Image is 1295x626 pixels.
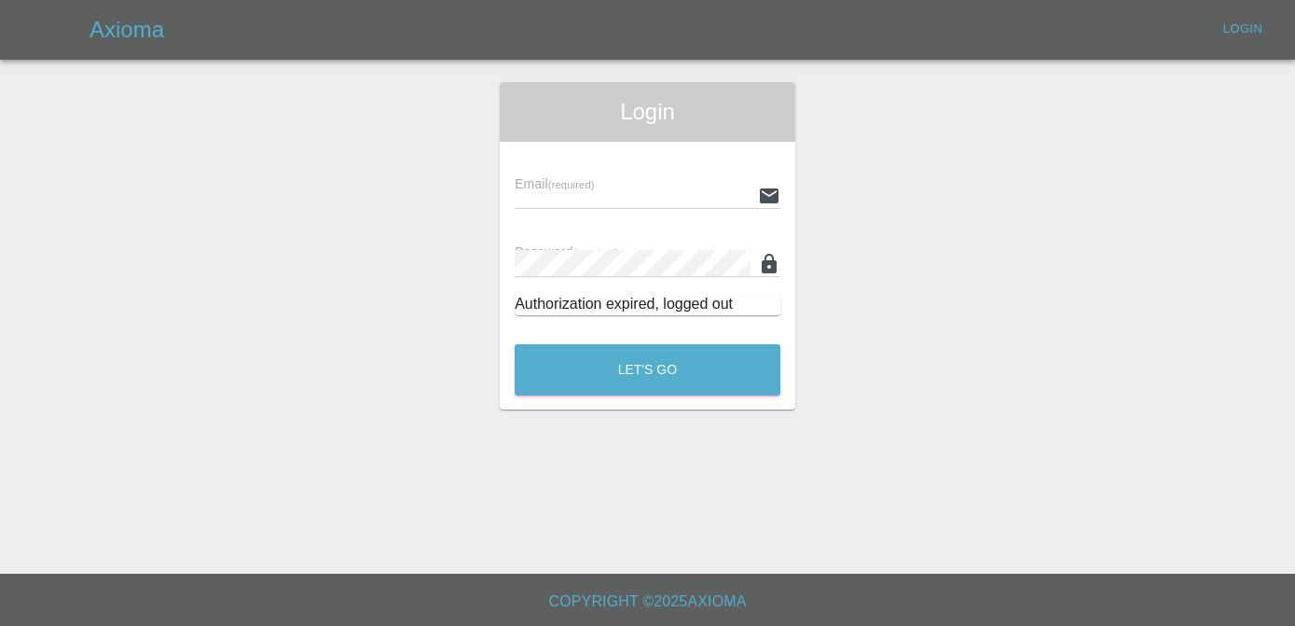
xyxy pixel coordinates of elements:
[515,97,780,127] span: Login
[573,247,620,258] small: (required)
[1213,15,1273,44] a: Login
[548,179,595,190] small: (required)
[515,344,780,396] button: Let's Go
[515,244,619,259] span: Password
[15,589,1280,615] h6: Copyright © 2025 Axioma
[90,15,164,45] h5: Axioma
[515,293,780,315] div: Authorization expired, logged out
[515,176,594,191] span: Email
